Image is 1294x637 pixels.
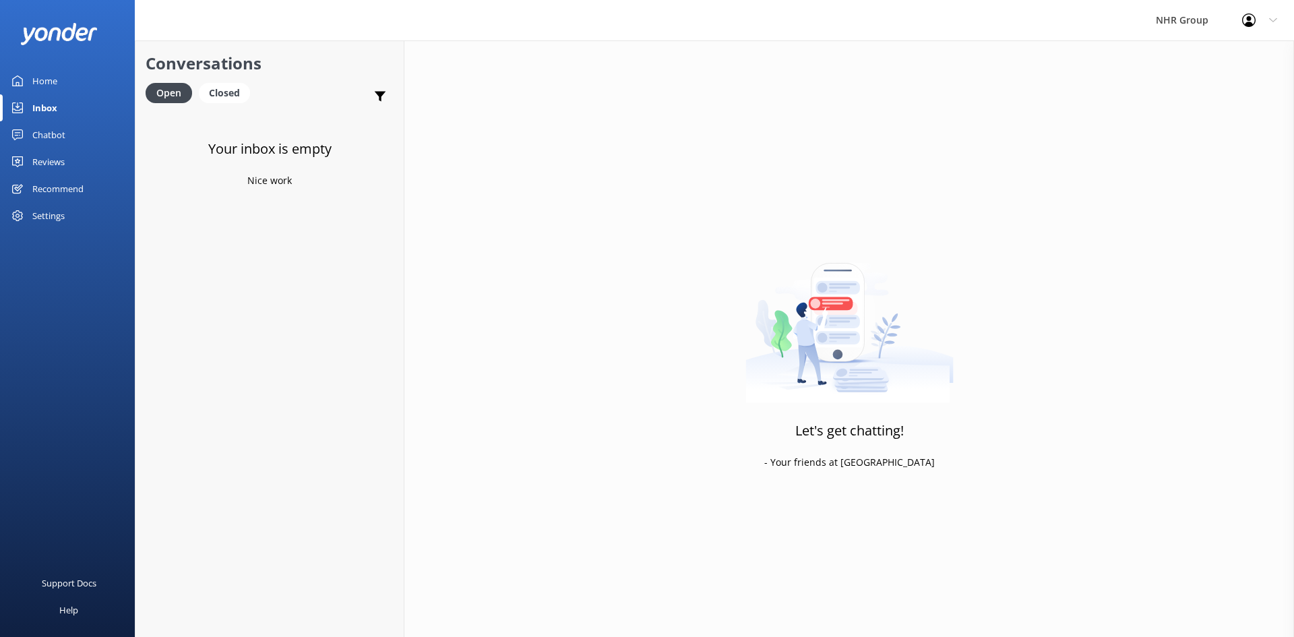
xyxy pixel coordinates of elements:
[32,175,84,202] div: Recommend
[146,51,394,76] h2: Conversations
[20,23,98,45] img: yonder-white-logo.png
[32,94,57,121] div: Inbox
[247,173,292,188] p: Nice work
[745,235,954,403] img: artwork of a man stealing a conversation from at giant smartphone
[208,138,332,160] h3: Your inbox is empty
[146,85,199,100] a: Open
[32,202,65,229] div: Settings
[42,570,96,597] div: Support Docs
[764,455,935,470] p: - Your friends at [GEOGRAPHIC_DATA]
[59,597,78,624] div: Help
[199,83,250,103] div: Closed
[32,67,57,94] div: Home
[795,420,904,442] h3: Let's get chatting!
[199,85,257,100] a: Closed
[32,148,65,175] div: Reviews
[146,83,192,103] div: Open
[32,121,65,148] div: Chatbot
